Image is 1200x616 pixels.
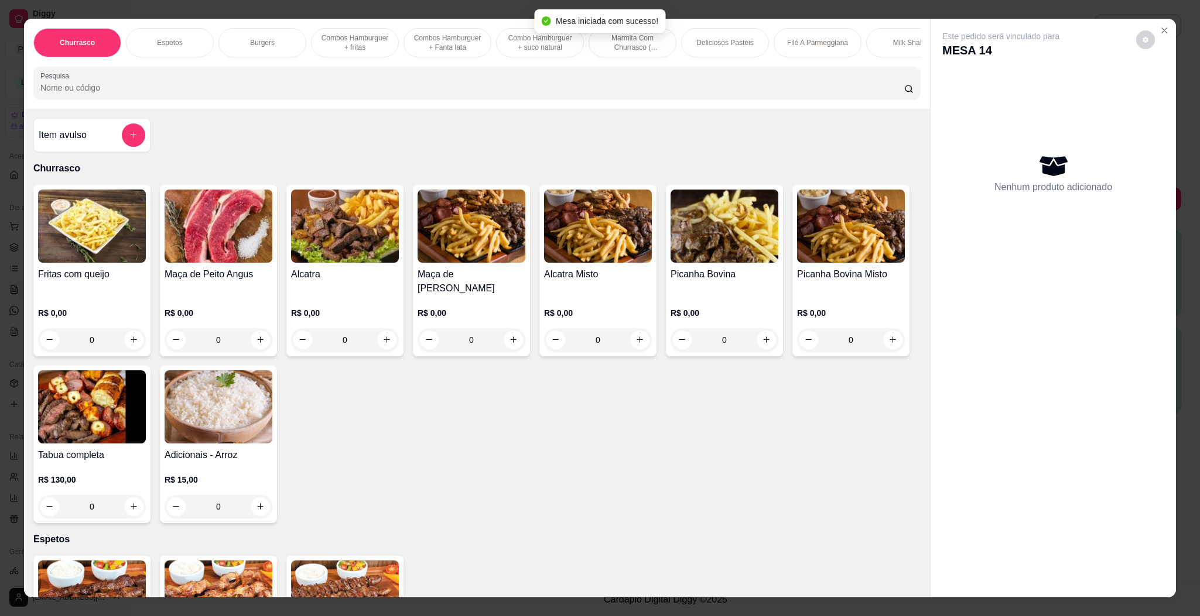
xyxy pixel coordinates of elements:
h4: Tabua completa [38,448,146,462]
img: product-image [418,190,525,263]
button: decrease-product-quantity [167,497,186,516]
p: R$ 130,00 [38,474,146,486]
span: Mesa iniciada com sucesso! [556,16,658,26]
img: product-image [165,370,272,443]
button: decrease-product-quantity [1136,30,1155,49]
img: product-image [165,190,272,263]
h4: Adicionais - Arroz [165,448,272,462]
p: Filé A Parmeggiana [787,38,848,47]
h4: Maça de [PERSON_NAME] [418,267,525,295]
img: product-image [544,190,652,263]
h4: Alcatra Misto [544,267,652,281]
p: Churrasco [33,161,921,175]
p: Milk Shake [893,38,928,47]
span: check-circle [542,16,551,26]
p: Espetos [157,38,182,47]
p: R$ 0,00 [544,307,652,319]
p: Espetos [33,532,921,546]
p: R$ 0,00 [671,307,778,319]
button: increase-product-quantity [251,497,270,516]
p: R$ 0,00 [418,307,525,319]
p: MESA 14 [942,42,1059,58]
button: Close [1155,21,1174,40]
p: Combos Hamburguer + fritas [321,33,389,52]
p: Combo Hamburguer + suco natural [506,33,574,52]
h4: Maça de Peito Angus [165,267,272,281]
p: R$ 0,00 [38,307,146,319]
p: R$ 0,00 [165,307,272,319]
p: R$ 15,00 [165,474,272,486]
h4: Picanha Bovina Misto [797,267,905,281]
p: R$ 0,00 [291,307,399,319]
p: Burgers [250,38,275,47]
h4: Fritas com queijo [38,267,146,281]
p: Churrasco [60,38,95,47]
label: Pesquisa [40,71,73,81]
p: Marmita Com Churrasco ( Novidade ) [599,33,666,52]
img: product-image [38,190,146,263]
img: product-image [291,190,399,263]
img: product-image [38,370,146,443]
p: Deliciosos Pastéis [696,38,753,47]
h4: Alcatra [291,267,399,281]
button: add-separate-item [122,123,145,147]
img: product-image [671,190,778,263]
h4: Picanha Bovina [671,267,778,281]
h4: Item avulso [39,128,87,142]
p: Este pedido será vinculado para [942,30,1059,42]
input: Pesquisa [40,82,904,94]
p: Nenhum produto adicionado [994,180,1112,194]
p: Combos Hamburguer + Fanta lata [413,33,481,52]
p: R$ 0,00 [797,307,905,319]
img: product-image [797,190,905,263]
